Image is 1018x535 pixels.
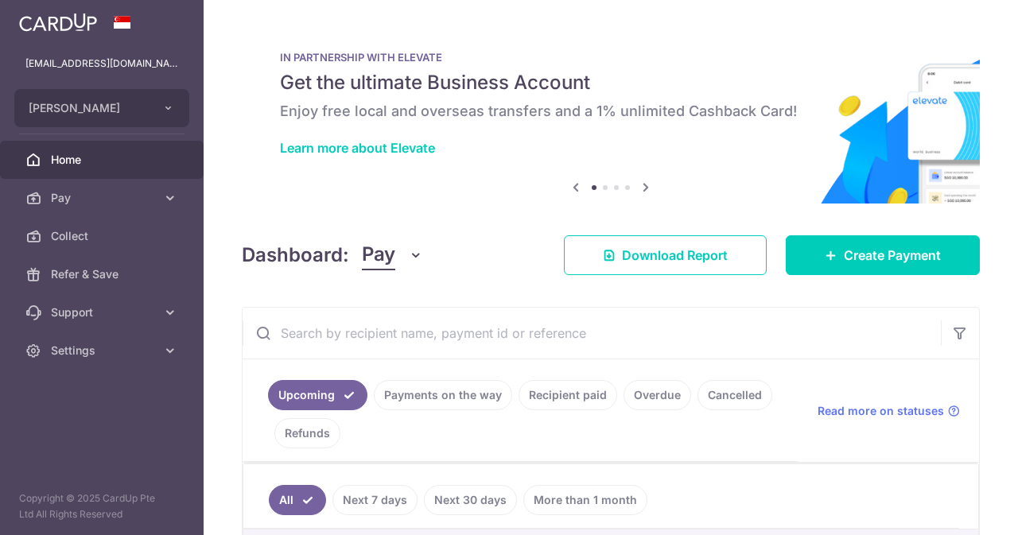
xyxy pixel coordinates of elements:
[51,304,156,320] span: Support
[697,380,772,410] a: Cancelled
[424,485,517,515] a: Next 30 days
[268,380,367,410] a: Upcoming
[29,100,146,116] span: [PERSON_NAME]
[25,56,178,72] p: [EMAIL_ADDRESS][DOMAIN_NAME]
[280,51,942,64] p: IN PARTNERSHIP WITH ELEVATE
[269,485,326,515] a: All
[51,190,156,206] span: Pay
[51,266,156,282] span: Refer & Save
[51,343,156,359] span: Settings
[374,380,512,410] a: Payments on the way
[243,308,941,359] input: Search by recipient name, payment id or reference
[786,235,980,275] a: Create Payment
[242,241,349,269] h4: Dashboard:
[844,246,941,265] span: Create Payment
[280,140,435,156] a: Learn more about Elevate
[818,403,960,419] a: Read more on statuses
[362,240,395,270] span: Pay
[51,152,156,168] span: Home
[523,485,647,515] a: More than 1 month
[622,246,728,265] span: Download Report
[362,240,423,270] button: Pay
[14,89,189,127] button: [PERSON_NAME]
[624,380,691,410] a: Overdue
[242,25,980,204] img: Renovation banner
[564,235,767,275] a: Download Report
[280,102,942,121] h6: Enjoy free local and overseas transfers and a 1% unlimited Cashback Card!
[274,418,340,448] a: Refunds
[818,403,944,419] span: Read more on statuses
[19,13,97,32] img: CardUp
[332,485,418,515] a: Next 7 days
[51,228,156,244] span: Collect
[280,70,942,95] h5: Get the ultimate Business Account
[519,380,617,410] a: Recipient paid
